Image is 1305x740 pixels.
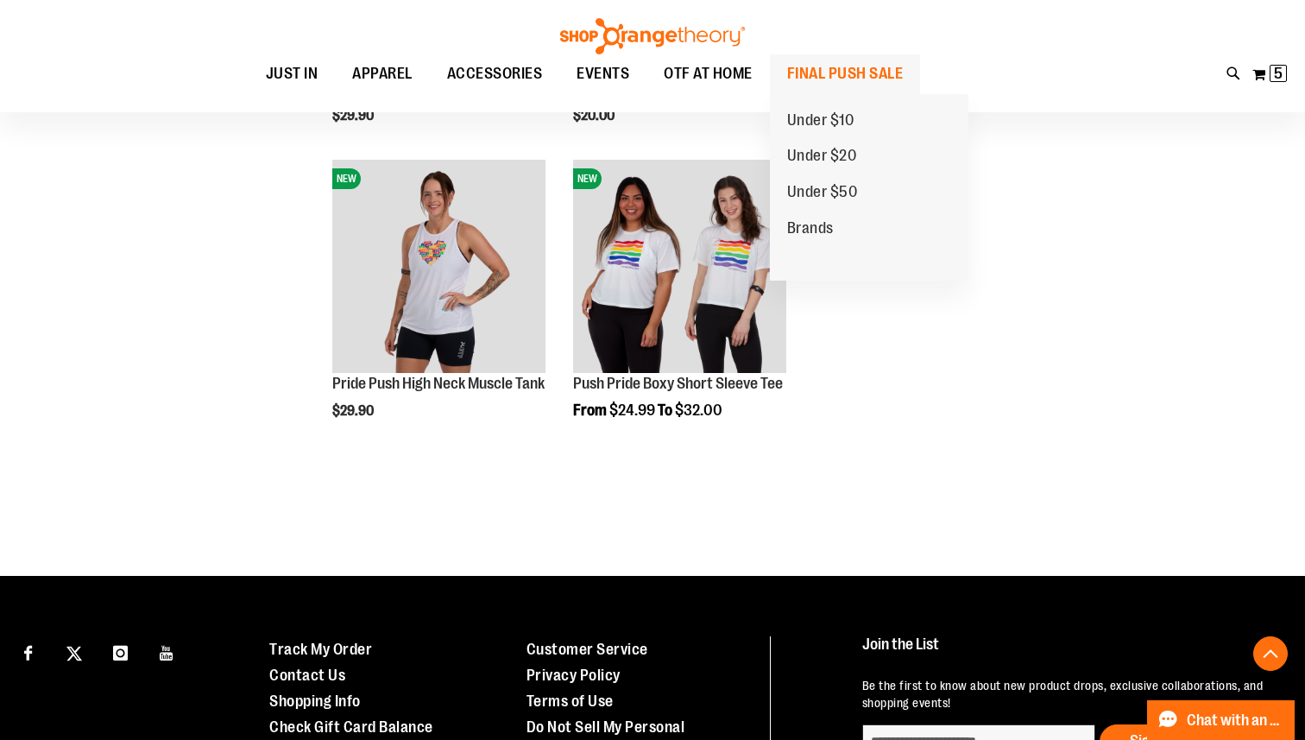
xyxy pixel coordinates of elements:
[152,636,182,667] a: Visit our Youtube page
[573,160,786,373] img: Product image for Push Pride Boxy Short Sleeve Tee
[770,174,875,211] a: Under $50
[675,402,722,419] span: $32.00
[770,94,968,281] ul: FINAL PUSH SALE
[266,54,318,93] span: JUST IN
[862,677,1271,712] p: Be the first to know about new product drops, exclusive collaborations, and shopping events!
[646,54,770,94] a: OTF AT HOME
[526,641,648,658] a: Customer Service
[787,183,858,205] span: Under $50
[787,219,834,241] span: Brands
[332,375,545,392] a: Pride Push High Neck Muscle Tank
[559,54,646,94] a: EVENTS
[862,636,1271,668] h4: Join the List
[430,54,560,94] a: ACCESSORIES
[787,147,857,168] span: Under $20
[770,138,874,174] a: Under $20
[332,160,545,373] img: Pride Push High Neck Muscle Tank
[526,667,621,684] a: Privacy Policy
[1147,700,1296,740] button: Chat with an Expert
[447,54,543,93] span: ACCESSORIES
[564,151,795,463] div: product
[1187,712,1284,729] span: Chat with an Expert
[787,111,854,133] span: Under $10
[658,402,672,419] span: To
[60,636,90,667] a: Visit our X page
[105,636,136,667] a: Visit our Instagram page
[269,667,345,684] a: Contact Us
[66,646,82,661] img: Twitter
[664,54,753,93] span: OTF AT HOME
[558,18,747,54] img: Shop Orangetheory
[13,636,43,667] a: Visit our Facebook page
[770,211,851,247] a: Brands
[577,54,629,93] span: EVENTS
[352,54,413,93] span: APPAREL
[332,168,361,189] span: NEW
[269,641,372,658] a: Track My Order
[269,693,361,710] a: Shopping Info
[335,54,430,94] a: APPAREL
[573,108,617,123] span: $20.00
[1274,65,1283,82] span: 5
[526,693,614,710] a: Terms of Use
[609,402,655,419] span: $24.99
[324,151,554,463] div: product
[770,54,921,94] a: FINAL PUSH SALE
[573,402,607,419] span: From
[1253,636,1288,671] button: Back To Top
[269,718,433,736] a: Check Gift Card Balance
[573,168,602,189] span: NEW
[573,160,786,376] a: Product image for Push Pride Boxy Short Sleeve TeeNEW
[249,54,336,93] a: JUST IN
[332,403,376,419] span: $29.90
[787,54,904,93] span: FINAL PUSH SALE
[770,103,872,139] a: Under $10
[332,160,545,376] a: Pride Push High Neck Muscle TankNEW
[573,375,783,392] a: Push Pride Boxy Short Sleeve Tee
[332,108,376,123] span: $29.90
